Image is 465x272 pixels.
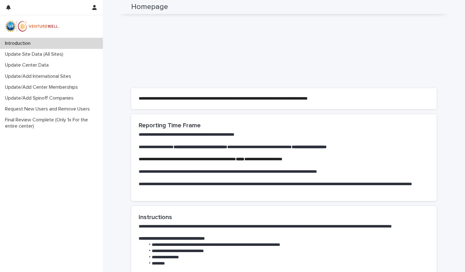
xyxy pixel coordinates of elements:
p: Introduction [2,40,36,46]
p: Update/Add Spinoff Companies [2,95,79,101]
p: Final Review Complete (Only 1x For the entire center) [2,117,103,129]
h2: Instructions [139,213,429,221]
p: Update Site Data (All Sites) [2,51,68,57]
p: Update Center Data [2,62,54,68]
p: Update/Add International Sites [2,73,76,79]
h2: Homepage [131,2,168,12]
p: Request New Users and Remove Users [2,106,95,112]
h2: Reporting Time Frame [139,122,429,129]
p: Update/Add Center Memberships [2,84,83,90]
img: mWhVGmOKROS2pZaMU8FQ [5,20,60,33]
